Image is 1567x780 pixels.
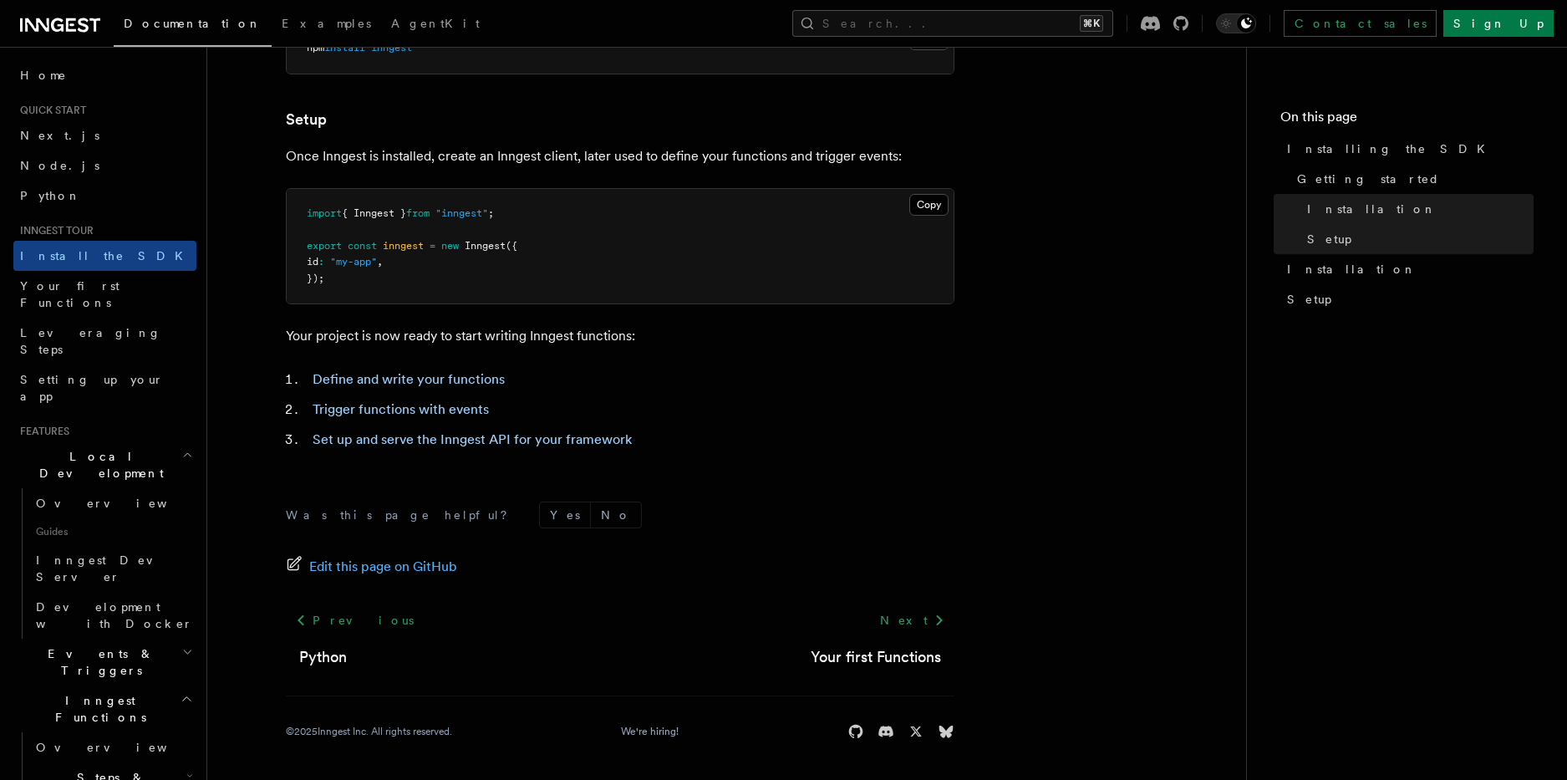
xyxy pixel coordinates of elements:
[307,240,342,252] span: export
[909,194,949,216] button: Copy
[36,741,208,754] span: Overview
[20,67,67,84] span: Home
[13,441,196,488] button: Local Development
[13,645,182,679] span: Events & Triggers
[13,488,196,639] div: Local Development
[29,732,196,762] a: Overview
[13,60,196,90] a: Home
[20,249,193,263] span: Install the SDK
[13,271,196,318] a: Your first Functions
[348,240,377,252] span: const
[313,401,489,417] a: Trigger functions with events
[272,5,381,45] a: Examples
[1290,164,1534,194] a: Getting started
[1284,10,1437,37] a: Contact sales
[371,42,412,54] span: inngest
[13,425,69,438] span: Features
[13,318,196,365] a: Leveraging Steps
[1307,201,1437,217] span: Installation
[286,555,457,579] a: Edit this page on GitHub
[383,240,424,252] span: inngest
[441,240,459,252] span: new
[286,324,954,348] p: Your project is now ready to start writing Inngest functions:
[13,686,196,732] button: Inngest Functions
[13,365,196,411] a: Setting up your app
[318,256,324,268] span: :
[29,488,196,518] a: Overview
[506,240,517,252] span: ({
[1080,15,1103,32] kbd: ⌘K
[286,108,327,131] a: Setup
[1287,291,1331,308] span: Setup
[13,181,196,211] a: Python
[465,240,506,252] span: Inngest
[313,371,505,387] a: Define and write your functions
[20,326,161,356] span: Leveraging Steps
[13,224,94,237] span: Inngest tour
[13,241,196,271] a: Install the SDK
[1280,134,1534,164] a: Installing the SDK
[36,553,179,584] span: Inngest Dev Server
[591,502,641,528] button: No
[488,207,494,219] span: ;
[435,207,488,219] span: "inngest"
[391,17,480,30] span: AgentKit
[286,507,519,523] p: Was this page helpful?
[342,207,406,219] span: { Inngest }
[307,256,318,268] span: id
[309,555,457,579] span: Edit this page on GitHub
[299,645,347,669] a: Python
[1280,107,1534,134] h4: On this page
[114,5,272,47] a: Documentation
[1280,254,1534,284] a: Installation
[540,502,590,528] button: Yes
[20,129,99,142] span: Next.js
[29,518,196,545] span: Guides
[792,10,1113,37] button: Search...⌘K
[36,600,193,630] span: Development with Docker
[870,605,954,635] a: Next
[286,605,424,635] a: Previous
[1280,284,1534,314] a: Setup
[313,431,632,447] a: Set up and serve the Inngest API for your framework
[20,159,99,172] span: Node.js
[20,373,164,403] span: Setting up your app
[13,448,182,482] span: Local Development
[13,104,86,117] span: Quick start
[1443,10,1554,37] a: Sign Up
[307,273,324,284] span: });
[20,279,120,309] span: Your first Functions
[29,592,196,639] a: Development with Docker
[13,692,181,726] span: Inngest Functions
[124,17,262,30] span: Documentation
[282,17,371,30] span: Examples
[36,497,208,510] span: Overview
[811,645,941,669] a: Your first Functions
[377,256,383,268] span: ,
[1216,13,1256,33] button: Toggle dark mode
[330,256,377,268] span: "my-app"
[324,42,365,54] span: install
[1297,171,1440,187] span: Getting started
[1300,194,1534,224] a: Installation
[1307,231,1351,247] span: Setup
[286,145,954,168] p: Once Inngest is installed, create an Inngest client, later used to define your functions and trig...
[286,725,452,738] div: © 2025 Inngest Inc. All rights reserved.
[1287,140,1495,157] span: Installing the SDK
[307,207,342,219] span: import
[1300,224,1534,254] a: Setup
[13,639,196,686] button: Events & Triggers
[406,207,430,219] span: from
[381,5,490,45] a: AgentKit
[1287,261,1417,278] span: Installation
[13,150,196,181] a: Node.js
[430,240,435,252] span: =
[29,545,196,592] a: Inngest Dev Server
[20,189,81,202] span: Python
[307,42,324,54] span: npm
[621,725,679,738] a: We're hiring!
[13,120,196,150] a: Next.js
